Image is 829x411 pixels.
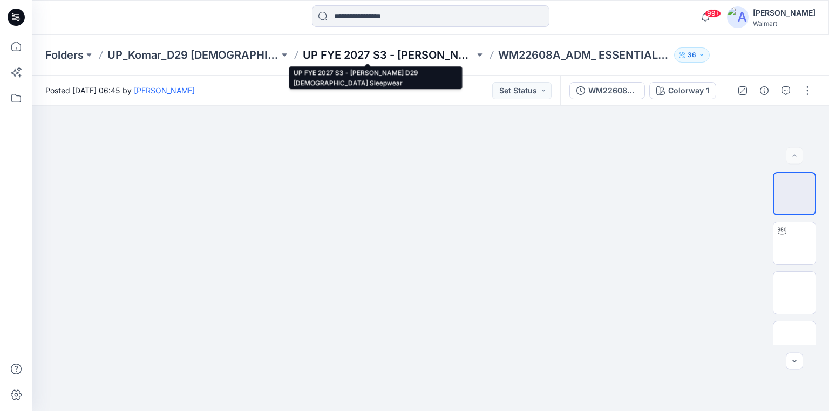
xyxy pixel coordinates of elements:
p: 36 [688,49,696,61]
div: Colorway 1 [668,85,709,97]
button: 36 [674,47,710,63]
span: 99+ [705,9,721,18]
a: [PERSON_NAME] [134,86,195,95]
a: UP_Komar_D29 [DEMOGRAPHIC_DATA] Sleep [107,47,279,63]
span: Posted [DATE] 06:45 by [45,85,195,96]
div: [PERSON_NAME] [753,6,816,19]
button: Colorway 1 [649,82,716,99]
a: UP FYE 2027 S3 - [PERSON_NAME] D29 [DEMOGRAPHIC_DATA] Sleepwear [303,47,474,63]
img: avatar [727,6,749,28]
a: Folders [45,47,84,63]
button: WM22608A_ADM_ ESSENTIALS TEE(Proto comment applied pattern ) [569,82,645,99]
div: WM22608A_ADM_ ESSENTIALS TEE(Proto comment applied pattern ) [588,85,638,97]
button: Details [756,82,773,99]
div: Walmart [753,19,816,28]
p: WM22608A_ADM_ ESSENTIALS TEE [498,47,670,63]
